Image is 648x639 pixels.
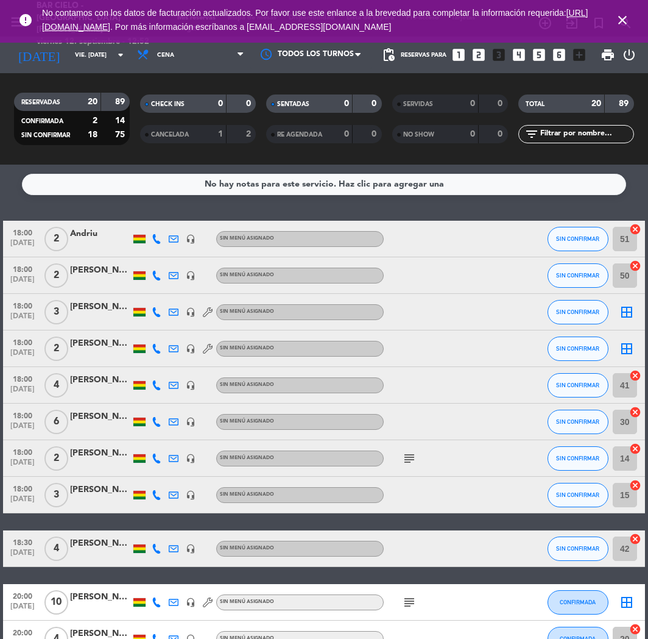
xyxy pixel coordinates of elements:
strong: 20 [591,99,601,108]
i: subject [402,595,417,610]
strong: 1 [218,130,223,138]
span: 18:00 [7,225,38,239]
i: headset_mic [186,380,195,390]
i: headset_mic [186,234,195,244]
span: Sin menú asignado [220,599,274,604]
span: SIN CONFIRMAR [556,491,599,498]
i: looks_two [471,47,487,63]
span: [DATE] [7,239,38,253]
span: 20:00 [7,588,38,602]
i: cancel [629,479,641,491]
div: [PERSON_NAME] [70,446,131,460]
i: headset_mic [186,598,195,607]
strong: 2 [93,116,97,125]
i: headset_mic [186,417,195,427]
span: Cena [157,52,174,59]
i: power_settings_new [622,48,636,62]
div: Andriu [70,227,131,241]
strong: 18 [88,130,97,139]
i: arrow_drop_down [113,48,128,62]
strong: 0 [246,99,253,108]
span: 3 [44,300,68,324]
span: Sin menú asignado [220,455,274,460]
span: RE AGENDADA [277,132,322,138]
strong: 89 [115,98,127,106]
span: SIN CONFIRMAR [556,309,599,315]
i: cancel [629,369,641,382]
span: [DATE] [7,422,38,436]
span: CHECK INS [151,101,185,107]
span: SIN CONFIRMAR [556,345,599,352]
i: looks_5 [531,47,547,63]
span: 3 [44,483,68,507]
i: looks_4 [511,47,527,63]
strong: 0 [498,130,505,138]
div: [PERSON_NAME] [70,410,131,424]
i: looks_one [451,47,467,63]
span: CANCELADA [151,132,189,138]
span: Sin menú asignado [220,273,274,277]
strong: 75 [115,130,127,139]
button: SIN CONFIRMAR [548,300,608,324]
i: border_all [619,305,634,319]
span: 18:00 [7,481,38,495]
div: [PERSON_NAME] y [PERSON_NAME] [70,590,131,604]
span: NO SHOW [403,132,434,138]
div: [PERSON_NAME] [70,300,131,314]
strong: 0 [344,130,349,138]
button: SIN CONFIRMAR [548,410,608,434]
i: headset_mic [186,544,195,554]
span: [DATE] [7,602,38,616]
i: border_all [619,341,634,356]
span: 2 [44,337,68,361]
span: RESERVADAS [21,99,60,105]
span: SIN CONFIRMAR [556,235,599,242]
i: cancel [629,406,641,418]
div: [PERSON_NAME] [70,373,131,387]
span: 18:00 [7,444,38,459]
strong: 0 [372,99,379,108]
i: cancel [629,443,641,455]
i: close [615,13,630,27]
span: 6 [44,410,68,434]
span: SIN CONFIRMAR [556,382,599,388]
span: 2 [44,263,68,288]
strong: 14 [115,116,127,125]
span: 18:00 [7,298,38,312]
span: SENTADAS [277,101,309,107]
strong: 0 [218,99,223,108]
span: [DATE] [7,385,38,399]
span: Reservas para [401,52,446,59]
span: Sin menú asignado [220,546,274,551]
i: subject [402,451,417,466]
span: Sin menú asignado [220,382,274,387]
span: TOTAL [526,101,544,107]
span: Sin menú asignado [220,309,274,314]
span: 18:30 [7,535,38,549]
button: SIN CONFIRMAR [548,337,608,361]
span: 4 [44,537,68,561]
strong: 0 [470,99,475,108]
span: [DATE] [7,312,38,326]
span: 4 [44,373,68,398]
a: [URL][DOMAIN_NAME] [42,8,588,32]
button: CONFIRMADA [548,590,608,615]
i: [DATE] [9,42,69,67]
span: SIN CONFIRMAR [556,272,599,279]
span: CONFIRMADA [560,599,596,605]
span: 10 [44,590,68,615]
i: headset_mic [186,271,195,280]
span: SIN CONFIRMAR [21,132,70,138]
i: looks_3 [491,47,507,63]
span: 20:00 [7,625,38,639]
div: [PERSON_NAME] [70,263,131,277]
span: SIN CONFIRMAR [556,455,599,462]
button: SIN CONFIRMAR [548,227,608,251]
i: headset_mic [186,344,195,354]
strong: 0 [344,99,349,108]
button: SIN CONFIRMAR [548,537,608,561]
input: Filtrar por nombre... [539,127,633,141]
span: No contamos con los datos de facturación actualizados. Por favor use este enlance a la brevedad p... [42,8,588,32]
span: 2 [44,227,68,251]
span: print [600,48,615,62]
